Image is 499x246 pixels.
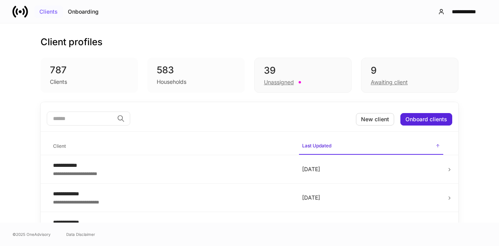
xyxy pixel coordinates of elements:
div: Clients [39,9,58,14]
div: Clients [50,78,67,86]
span: Last Updated [299,138,443,155]
div: 39Unassigned [254,58,352,93]
button: Clients [34,5,63,18]
h6: Last Updated [302,142,331,149]
a: Data Disclaimer [66,231,95,237]
button: Onboard clients [400,113,452,126]
div: 39 [264,64,342,77]
div: 787 [50,64,129,76]
div: 9 [371,64,449,77]
div: 583 [157,64,235,76]
div: Awaiting client [371,78,408,86]
p: [DATE] [302,194,440,202]
div: Onboard clients [405,117,447,122]
div: New client [361,117,389,122]
h6: Client [53,142,66,150]
div: Onboarding [68,9,99,14]
span: © 2025 OneAdvisory [12,231,51,237]
h3: Client profiles [41,36,103,48]
div: 9Awaiting client [361,58,458,93]
p: [DATE] [302,165,440,173]
div: Unassigned [264,78,294,86]
p: [DATE] [302,222,440,230]
button: New client [356,113,394,126]
div: Households [157,78,186,86]
button: Onboarding [63,5,104,18]
span: Client [50,138,293,154]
